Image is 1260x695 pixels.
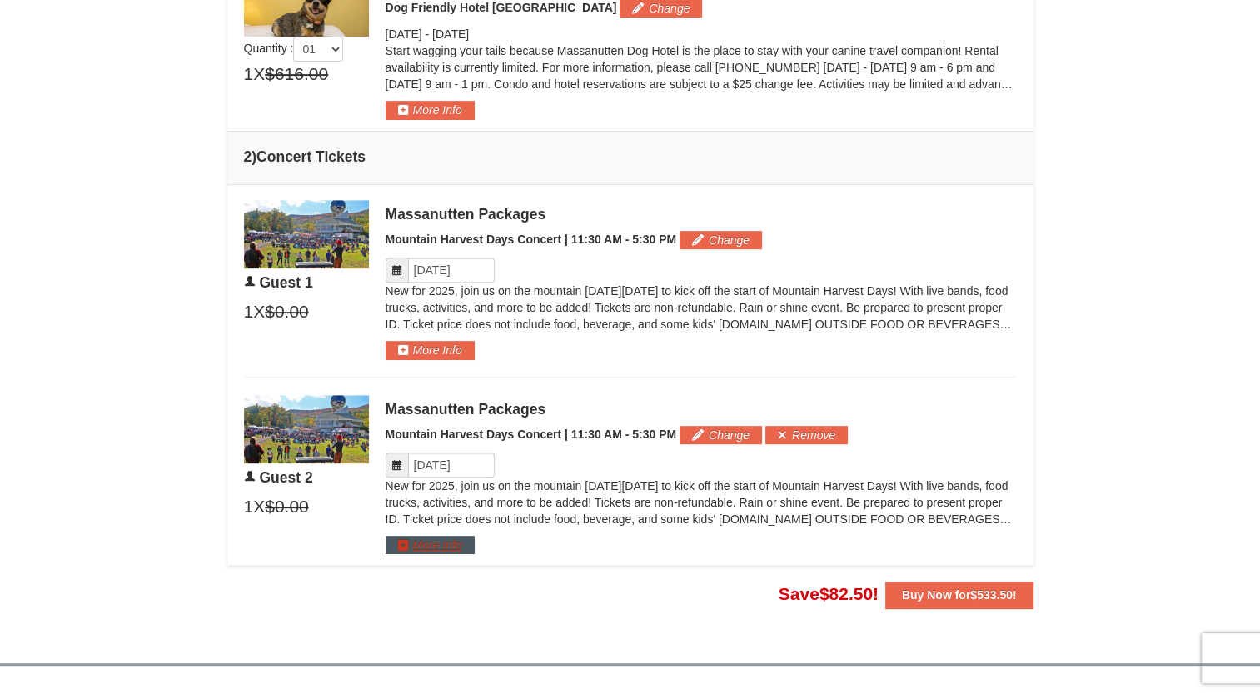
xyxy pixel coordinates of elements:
button: More Info [386,341,475,359]
img: 6619879-104-de5eb655.jpg [244,200,369,268]
span: $0.00 [265,299,309,324]
span: $0.00 [265,494,309,519]
span: Guest 2 [259,469,312,486]
span: Mountain Harvest Days Concert | 11:30 AM - 5:30 PM [386,427,677,441]
span: - [425,27,429,41]
span: X [253,494,265,519]
span: Save ! [779,584,879,603]
button: Change [680,426,762,444]
button: More Info [386,536,475,554]
p: New for 2025, join us on the mountain [DATE][DATE] to kick off the start of Mountain Harvest Days... [386,477,1017,527]
span: [DATE] [432,27,469,41]
span: Mountain Harvest Days Concert | 11:30 AM - 5:30 PM [386,232,677,246]
strong: Buy Now for ! [902,588,1017,602]
span: 1 [244,62,254,87]
span: Dog Friendly Hotel [GEOGRAPHIC_DATA] [386,1,617,14]
p: Start wagging your tails because Massanutten Dog Hotel is the place to stay with your canine trav... [386,42,1017,92]
button: Change [680,231,762,249]
span: 1 [244,494,254,519]
div: Massanutten Packages [386,401,1017,417]
img: 6619879-104-de5eb655.jpg [244,395,369,463]
p: New for 2025, join us on the mountain [DATE][DATE] to kick off the start of Mountain Harvest Days... [386,282,1017,332]
div: Massanutten Packages [386,206,1017,222]
button: Buy Now for$533.50! [885,582,1033,608]
span: 1 [244,299,254,324]
span: $616.00 [265,62,328,87]
button: Remove [765,426,848,444]
span: $82.50 [819,584,873,603]
span: X [253,299,265,324]
span: $533.50 [970,588,1013,602]
span: X [253,62,265,87]
span: Guest 1 [259,274,312,291]
span: ) [252,148,256,165]
span: Quantity : [244,42,344,55]
h4: 2 Concert Tickets [244,148,1017,165]
button: More Info [386,101,475,119]
span: [DATE] [386,27,422,41]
